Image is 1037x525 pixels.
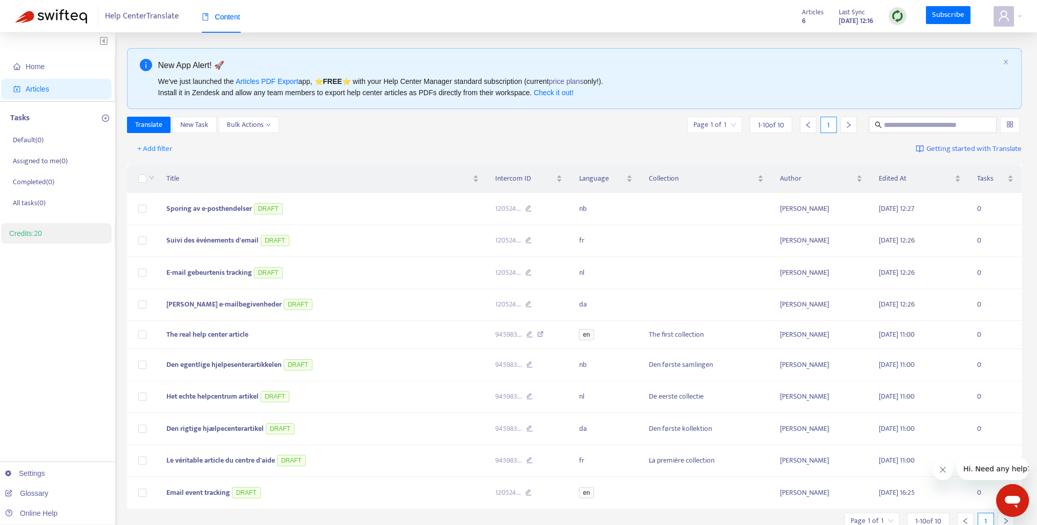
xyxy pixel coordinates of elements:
[277,455,306,466] span: DRAFT
[933,460,953,480] iframe: Close message
[845,121,852,128] span: right
[977,173,1005,184] span: Tasks
[166,390,259,402] span: Het echte helpcentrum artikel
[495,267,521,278] span: 120524 ...
[957,457,1029,480] iframe: Message from company
[26,62,45,71] span: Home
[772,289,871,321] td: [PERSON_NAME]
[13,156,68,166] p: Assigned to me ( 0 )
[202,13,240,21] span: Content
[641,445,772,477] td: La première collection
[772,257,871,289] td: [PERSON_NAME]
[570,349,640,381] td: nb
[772,225,871,257] td: [PERSON_NAME]
[495,455,522,466] span: 945983 ...
[879,173,953,184] span: Edited At
[772,381,871,413] td: [PERSON_NAME]
[879,203,915,214] span: [DATE] 12:27
[641,349,772,381] td: Den første samlingen
[135,119,162,130] span: Translate
[127,117,171,133] button: Translate
[969,289,1022,321] td: 0
[926,6,971,25] a: Subscribe
[879,234,915,246] span: [DATE] 12:26
[969,321,1022,349] td: 0
[140,59,152,71] span: info-circle
[158,76,999,98] div: We've just launched the app, ⭐ ⭐️ with your Help Center Manager standard subscription (current on...
[158,59,999,72] div: New App Alert! 🚀
[969,257,1022,289] td: 0
[232,487,261,498] span: DRAFT
[879,487,915,498] span: [DATE] 16:25
[166,359,282,370] span: Den egentlige hjelpesenterartikkelen
[180,119,208,130] span: New Task
[495,173,555,184] span: Intercom ID
[570,165,640,193] th: Language
[879,298,915,310] span: [DATE] 12:26
[1002,517,1009,524] span: right
[879,390,915,402] span: [DATE] 11:00
[641,413,772,445] td: Den første kollektion
[166,423,264,434] span: Den rigtige hjælpecenterartikel
[641,381,772,413] td: De eerste collectie
[772,445,871,477] td: [PERSON_NAME]
[5,489,48,497] a: Glossary
[534,89,574,97] a: Check it out!
[579,329,594,340] span: en
[879,454,915,466] span: [DATE] 11:00
[266,122,271,127] span: down
[284,299,312,310] span: DRAFT
[772,321,871,349] td: [PERSON_NAME]
[570,445,640,477] td: fr
[13,63,20,70] span: home
[166,173,471,184] span: Title
[266,423,294,434] span: DRAFT
[105,7,179,26] span: Help Center Translate
[137,143,173,155] span: + Add filter
[495,359,522,370] span: 945983 ...
[969,225,1022,257] td: 0
[772,477,871,509] td: [PERSON_NAME]
[236,77,298,85] a: Articles PDF Export
[13,135,44,145] p: Default ( 0 )
[172,117,217,133] button: New Task
[284,359,312,370] span: DRAFT
[5,469,45,477] a: Settings
[202,13,209,20] span: book
[1003,59,1009,65] button: close
[891,10,904,23] img: sync.dc5367851b00ba804db3.png
[839,7,865,18] span: Last Sync
[5,509,57,517] a: Online Help
[570,289,640,321] td: da
[495,299,521,310] span: 120524 ...
[916,141,1022,157] a: Getting started with Translate
[772,165,871,193] th: Author
[130,141,180,157] button: + Add filter
[10,112,30,124] p: Tasks
[166,487,230,498] span: Email event tracking
[969,413,1022,445] td: 0
[802,7,823,18] span: Articles
[102,115,109,122] span: plus-circle
[166,329,248,340] span: The real help center article
[879,267,915,278] span: [DATE] 12:26
[871,165,969,193] th: Edited At
[166,234,259,246] span: Suivi des événements d'email
[9,229,42,237] a: Credits:20
[166,298,282,310] span: [PERSON_NAME] e-mailbegivenheder
[254,267,283,278] span: DRAFT
[261,391,289,402] span: DRAFT
[875,121,882,128] span: search
[926,143,1022,155] span: Getting started with Translate
[969,193,1022,225] td: 0
[969,165,1022,193] th: Tasks
[549,77,584,85] a: price plans
[570,381,640,413] td: nl
[772,413,871,445] td: [PERSON_NAME]
[969,445,1022,477] td: 0
[969,381,1022,413] td: 0
[254,203,283,214] span: DRAFT
[6,7,74,15] span: Hi. Need any help?
[641,321,772,349] td: The first collection
[166,203,252,214] span: Sporing av e-posthendelser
